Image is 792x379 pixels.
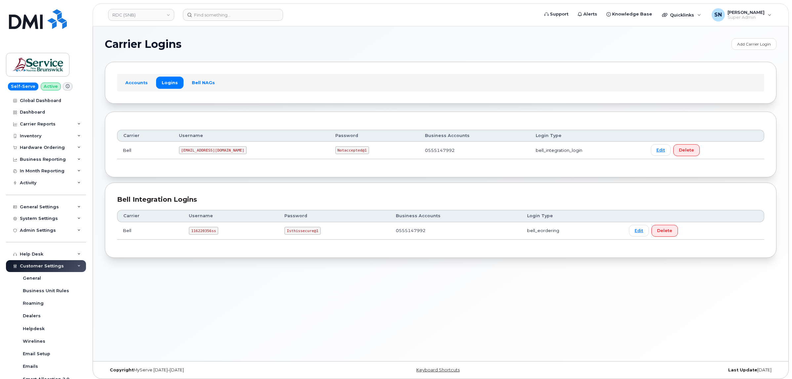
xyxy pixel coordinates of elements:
th: Password [278,210,390,222]
strong: Last Update [728,367,757,372]
div: Bell Integration Logins [117,195,764,204]
a: Keyboard Shortcuts [416,367,460,372]
td: 0555147992 [419,142,530,159]
strong: Copyright [110,367,134,372]
th: Login Type [521,210,623,222]
td: bell_eordering [521,222,623,240]
a: Accounts [120,77,153,88]
th: Business Accounts [419,130,530,142]
td: Bell [117,142,173,159]
th: Carrier [117,210,183,222]
div: [DATE] [553,367,776,373]
span: Carrier Logins [105,39,182,49]
code: Notaccepted@1 [335,146,369,154]
td: 0555147992 [390,222,521,240]
a: Edit [629,225,649,236]
th: Carrier [117,130,173,142]
a: Logins [156,77,184,88]
code: Isthissecure@1 [284,227,320,235]
a: Edit [651,144,671,156]
button: Delete [673,144,700,156]
span: Delete [657,227,672,234]
th: Username [183,210,278,222]
code: 116220356ss [189,227,218,235]
th: Username [173,130,329,142]
td: Bell [117,222,183,240]
td: bell_integration_login [530,142,645,159]
th: Password [329,130,419,142]
button: Delete [651,225,678,237]
a: Add Carrier Login [731,38,776,50]
div: MyServe [DATE]–[DATE] [105,367,329,373]
th: Business Accounts [390,210,521,222]
span: Delete [679,147,694,153]
th: Login Type [530,130,645,142]
a: Bell NAGs [186,77,221,88]
code: [EMAIL_ADDRESS][DOMAIN_NAME] [179,146,247,154]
